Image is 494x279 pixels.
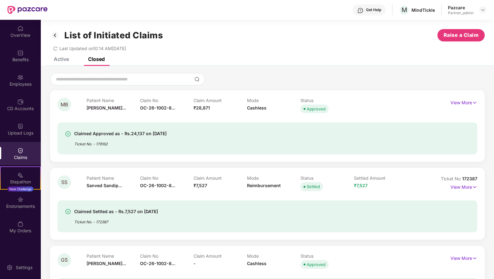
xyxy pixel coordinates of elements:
[17,74,23,80] img: svg+xml;base64,PHN2ZyBpZD0iRW1wbG95ZWVzIiB4bWxucz0iaHR0cDovL3d3dy53My5vcmcvMjAwMC9zdmciIHdpZHRoPS...
[300,98,354,103] p: Status
[300,253,354,259] p: Status
[140,183,175,188] span: OC-26-1002-8...
[7,187,33,191] div: New Challenge
[194,77,199,82] img: svg+xml;base64,PHN2ZyBpZD0iU2VhcmNoLTMyeDMyIiB4bWxucz0iaHR0cDovL3d3dy53My5vcmcvMjAwMC9zdmciIHdpZH...
[61,102,68,107] span: MB
[74,137,167,147] div: Ticket No. - 179162
[1,179,40,185] div: Stepathon
[247,183,281,188] span: Reimbursement
[300,175,354,181] p: Status
[480,7,485,12] img: svg+xml;base64,PHN2ZyBpZD0iRHJvcGRvd24tMzJ4MzIiIHhtbG5zPSJodHRwOi8vd3d3LnczLm9yZy8yMDAwL3N2ZyIgd2...
[140,98,194,103] p: Claim No
[87,98,140,103] p: Patient Name
[140,253,194,259] p: Claim No
[87,253,140,259] p: Patient Name
[17,25,23,32] img: svg+xml;base64,PHN2ZyBpZD0iSG9tZSIgeG1sbnM9Imh0dHA6Ly93d3cudzMub3JnLzIwMDAvc3ZnIiB3aWR0aD0iMjAiIG...
[194,175,247,181] p: Claim Amount
[437,29,485,41] button: Raise a Claim
[61,180,67,185] span: SS
[450,98,477,106] p: View More
[54,56,69,62] div: Active
[65,131,71,137] img: svg+xml;base64,PHN2ZyBpZD0iU3VjY2Vzcy0zMngzMiIgeG1sbnM9Imh0dHA6Ly93d3cudzMub3JnLzIwMDAvc3ZnIiB3aW...
[247,175,300,181] p: Mode
[448,11,474,15] div: Partner_admin
[307,261,326,268] div: Approved
[64,30,163,41] h1: List of Initiated Claims
[411,7,435,13] div: MindTickle
[450,253,477,262] p: View More
[87,175,140,181] p: Patient Name
[53,46,57,51] span: redo
[366,7,381,12] div: Get Help
[247,105,266,110] span: Cashless
[87,105,126,110] span: [PERSON_NAME]...
[307,183,320,190] div: Settled
[247,261,266,266] span: Cashless
[194,261,196,266] span: -
[61,257,68,263] span: GS
[88,56,105,62] div: Closed
[74,130,167,137] div: Claimed Approved as - Rs.24,137 on [DATE]
[87,261,126,266] span: [PERSON_NAME]...
[247,253,300,259] p: Mode
[17,123,23,129] img: svg+xml;base64,PHN2ZyBpZD0iVXBsb2FkX0xvZ3MiIGRhdGEtbmFtZT0iVXBsb2FkIExvZ3MiIHhtbG5zPSJodHRwOi8vd3...
[14,264,34,271] div: Settings
[17,172,23,178] img: svg+xml;base64,PHN2ZyB4bWxucz0iaHR0cDovL3d3dy53My5vcmcvMjAwMC9zdmciIHdpZHRoPSIyMSIgaGVpZ2h0PSIyMC...
[50,30,60,41] img: svg+xml;base64,PHN2ZyB3aWR0aD0iMzIiIGhlaWdodD0iMzIiIHZpZXdCb3g9IjAgMCAzMiAzMiIgZmlsbD0ibm9uZSIgeG...
[87,183,122,188] span: Sanved Sandip...
[59,46,126,51] span: Last Updated on 10:14 AM[DATE]
[140,105,175,110] span: OC-26-1002-8...
[194,183,207,188] span: ₹7,527
[17,221,23,227] img: svg+xml;base64,PHN2ZyBpZD0iTXlfT3JkZXJzIiBkYXRhLW5hbWU9Ik15IE9yZGVycyIgeG1sbnM9Imh0dHA6Ly93d3cudz...
[140,261,175,266] span: OC-26-1002-8...
[7,6,48,14] img: New Pazcare Logo
[140,175,194,181] p: Claim No
[472,255,477,262] img: svg+xml;base64,PHN2ZyB4bWxucz0iaHR0cDovL3d3dy53My5vcmcvMjAwMC9zdmciIHdpZHRoPSIxNyIgaGVpZ2h0PSIxNy...
[17,99,23,105] img: svg+xml;base64,PHN2ZyBpZD0iQ0RfQWNjb3VudHMiIGRhdGEtbmFtZT0iQ0QgQWNjb3VudHMiIHhtbG5zPSJodHRwOi8vd3...
[6,264,13,271] img: svg+xml;base64,PHN2ZyBpZD0iU2V0dGluZy0yMHgyMCIgeG1sbnM9Imh0dHA6Ly93d3cudzMub3JnLzIwMDAvc3ZnIiB3aW...
[357,7,364,14] img: svg+xml;base64,PHN2ZyBpZD0iSGVscC0zMngzMiIgeG1sbnM9Imh0dHA6Ly93d3cudzMub3JnLzIwMDAvc3ZnIiB3aWR0aD...
[17,148,23,154] img: svg+xml;base64,PHN2ZyBpZD0iQ2xhaW0iIHhtbG5zPSJodHRwOi8vd3d3LnczLm9yZy8yMDAwL3N2ZyIgd2lkdGg9IjIwIi...
[65,208,71,215] img: svg+xml;base64,PHN2ZyBpZD0iU3VjY2Vzcy0zMngzMiIgeG1sbnM9Imh0dHA6Ly93d3cudzMub3JnLzIwMDAvc3ZnIiB3aW...
[450,182,477,191] p: View More
[354,183,368,188] span: ₹7,527
[74,215,158,225] div: Ticket No. - 172387
[17,50,23,56] img: svg+xml;base64,PHN2ZyBpZD0iQmVuZWZpdHMiIHhtbG5zPSJodHRwOi8vd3d3LnczLm9yZy8yMDAwL3N2ZyIgd2lkdGg9Ij...
[448,5,474,11] div: Pazcare
[472,184,477,191] img: svg+xml;base64,PHN2ZyB4bWxucz0iaHR0cDovL3d3dy53My5vcmcvMjAwMC9zdmciIHdpZHRoPSIxNyIgaGVpZ2h0PSIxNy...
[17,196,23,203] img: svg+xml;base64,PHN2ZyBpZD0iRW5kb3JzZW1lbnRzIiB4bWxucz0iaHR0cDovL3d3dy53My5vcmcvMjAwMC9zdmciIHdpZH...
[194,98,247,103] p: Claim Amount
[462,176,477,181] span: 172387
[307,106,326,112] div: Approved
[472,99,477,106] img: svg+xml;base64,PHN2ZyB4bWxucz0iaHR0cDovL3d3dy53My5vcmcvMjAwMC9zdmciIHdpZHRoPSIxNyIgaGVpZ2h0PSIxNy...
[441,176,462,181] span: Ticket No
[194,105,210,110] span: ₹28,871
[444,31,479,39] span: Raise a Claim
[194,253,247,259] p: Claim Amount
[354,175,407,181] p: Settled Amount
[402,6,407,14] span: M
[247,98,300,103] p: Mode
[74,208,158,215] div: Claimed Settled as - Rs.7,527 on [DATE]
